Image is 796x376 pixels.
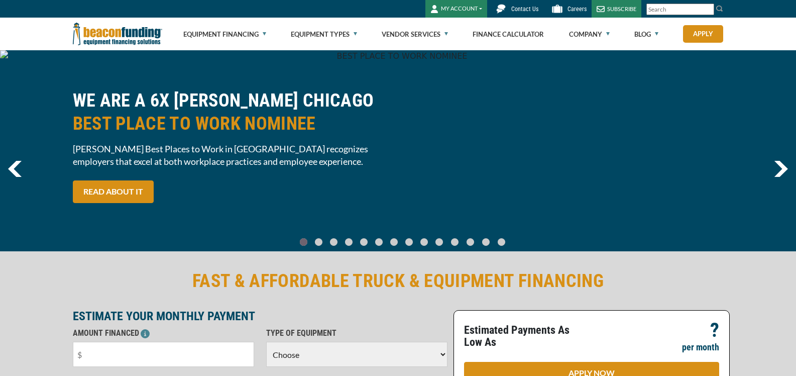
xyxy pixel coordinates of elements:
[73,269,724,293] h2: FAST & AFFORDABLE TRUCK & EQUIPMENT FINANCING
[403,238,415,246] a: Go To Slide 7
[634,18,658,50] a: Blog
[73,112,392,135] span: BEST PLACE TO WORK NOMINEE
[73,143,392,168] span: [PERSON_NAME] Best Places to Work in [GEOGRAPHIC_DATA] recognizes employers that excel at both wo...
[373,238,385,246] a: Go To Slide 5
[567,6,587,13] span: Careers
[774,161,788,177] img: Right Navigator
[8,161,22,177] img: Left Navigator
[73,18,162,50] img: Beacon Funding Corporation logo
[704,6,712,14] a: Clear search text
[473,18,544,50] a: Finance Calculator
[511,6,538,13] span: Contact Us
[266,327,447,339] p: TYPE OF EQUIPMENT
[73,310,447,322] p: ESTIMATE YOUR MONTHLY PAYMENT
[464,238,477,246] a: Go To Slide 11
[8,161,22,177] a: previous
[774,161,788,177] a: next
[464,324,586,348] p: Estimated Payments As Low As
[73,180,154,203] a: READ ABOUT IT
[433,238,445,246] a: Go To Slide 9
[646,4,714,15] input: Search
[710,324,719,336] p: ?
[448,238,461,246] a: Go To Slide 10
[418,238,430,246] a: Go To Slide 8
[388,238,400,246] a: Go To Slide 6
[682,341,719,353] p: per month
[73,327,254,339] p: AMOUNT FINANCED
[73,342,254,367] input: $
[183,18,266,50] a: Equipment Financing
[358,238,370,246] a: Go To Slide 4
[73,89,392,135] h2: WE ARE A 6X [PERSON_NAME] CHICAGO
[298,238,310,246] a: Go To Slide 0
[683,25,723,43] a: Apply
[569,18,610,50] a: Company
[291,18,357,50] a: Equipment Types
[480,238,492,246] a: Go To Slide 12
[343,238,355,246] a: Go To Slide 3
[382,18,448,50] a: Vendor Services
[313,238,325,246] a: Go To Slide 1
[328,238,340,246] a: Go To Slide 2
[716,5,724,13] img: Search
[495,238,508,246] a: Go To Slide 13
